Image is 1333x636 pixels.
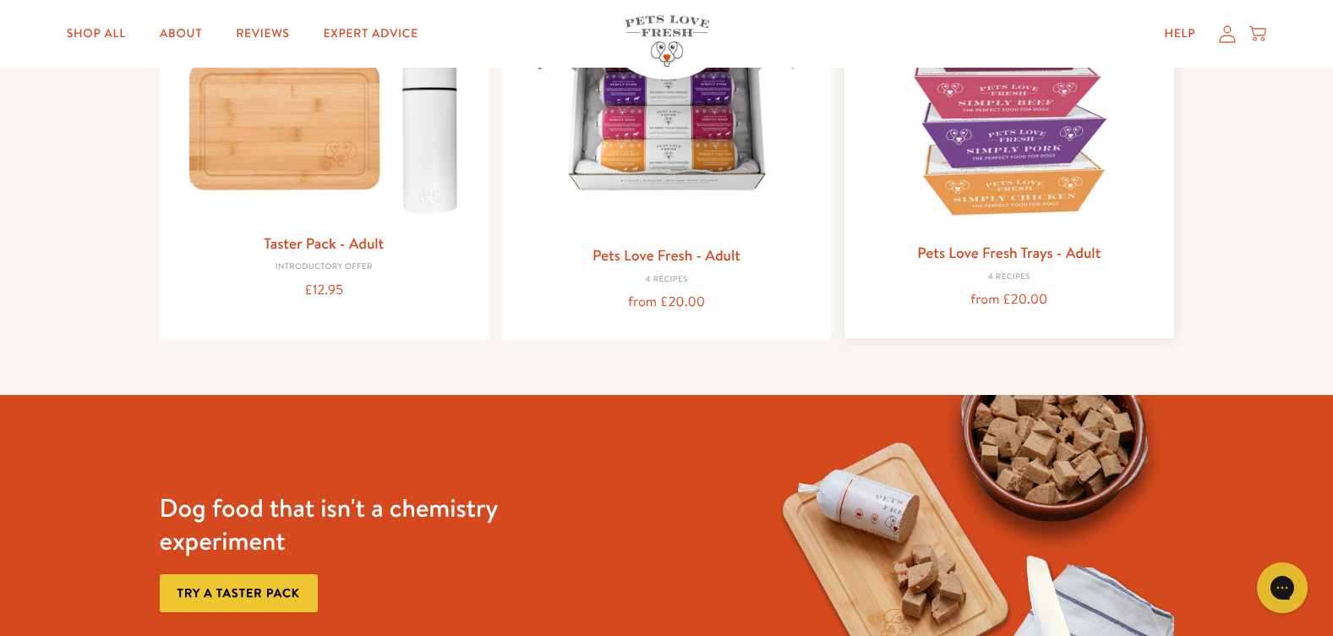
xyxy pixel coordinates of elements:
div: from £20.00 [858,288,1160,311]
img: Pets Love Fresh [625,15,709,67]
div: from £20.00 [516,291,817,314]
h3: Dog food that isn't a chemistry experiment [160,491,575,557]
div: £12.95 [173,279,475,302]
a: Help [1150,17,1209,51]
a: Expert Advice [310,17,432,51]
a: Taster Pack - Adult [264,233,384,254]
div: 4 Recipes [858,272,1160,282]
a: Pets Love Fresh Trays - Adult [917,242,1101,263]
div: Introductory Offer [173,262,475,272]
a: Reviews [222,17,303,51]
a: About [146,17,216,51]
a: Pets Love Fresh - Adult [593,244,740,266]
a: Try a taster pack [160,574,318,612]
a: Shop All [53,17,139,51]
iframe: Gorgias live chat messenger [1248,556,1316,619]
div: 4 Recipes [516,275,817,285]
